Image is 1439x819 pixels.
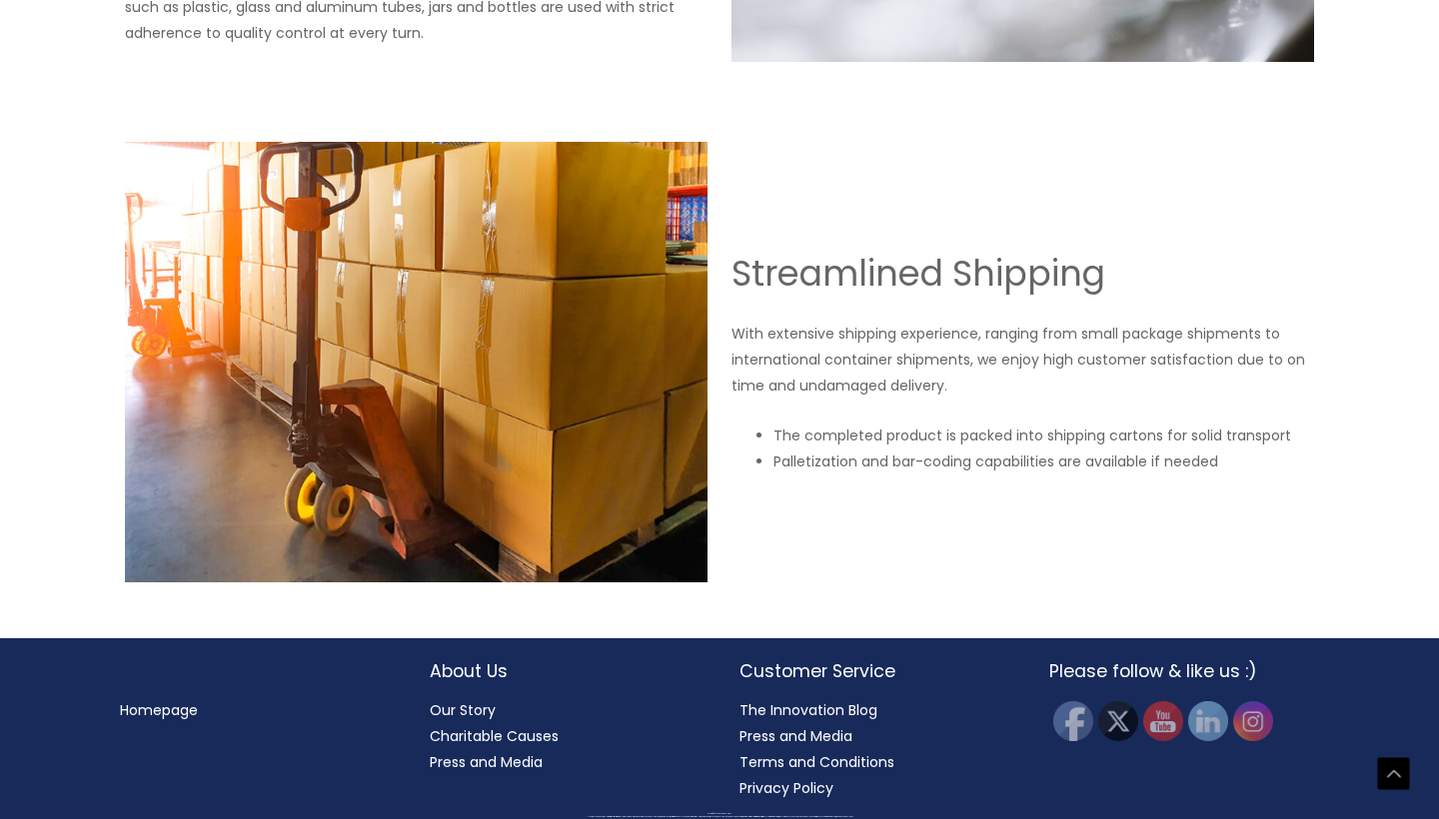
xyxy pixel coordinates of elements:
li: Palletization and bar-coding capabilities are available if needed [773,448,1314,474]
a: Charitable Causes [430,726,559,746]
div: Copyright © 2025 [35,813,1404,815]
img: Shipping image featuring shipping pallets and a pallet jack [125,142,708,582]
img: Twitter [1098,701,1138,741]
h2: Customer Service [739,658,1009,684]
h2: Please follow & like us :) [1049,658,1319,684]
a: Press and Media [739,726,852,746]
nav: About Us [430,697,700,775]
nav: Menu [120,697,390,723]
div: All material on this Website, including design, text, images, logos and sounds, are owned by Cosm... [35,816,1404,818]
a: Homepage [120,700,198,720]
nav: Customer Service [739,697,1009,801]
h2: About Us [430,658,700,684]
li: The completed product is packed into shipping cartons for solid transport [773,422,1314,448]
img: Facebook [1053,701,1093,741]
h2: Streamlined Shipping [731,251,1314,297]
a: Terms and Conditions [739,752,894,772]
a: Privacy Policy [739,778,833,798]
p: With extensive shipping experience, ranging from small package shipments to international contain... [731,321,1314,399]
a: Our Story [430,700,496,720]
a: Press and Media [430,752,543,772]
span: Cosmetic Solutions [719,813,731,814]
a: The Innovation Blog [739,700,877,720]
